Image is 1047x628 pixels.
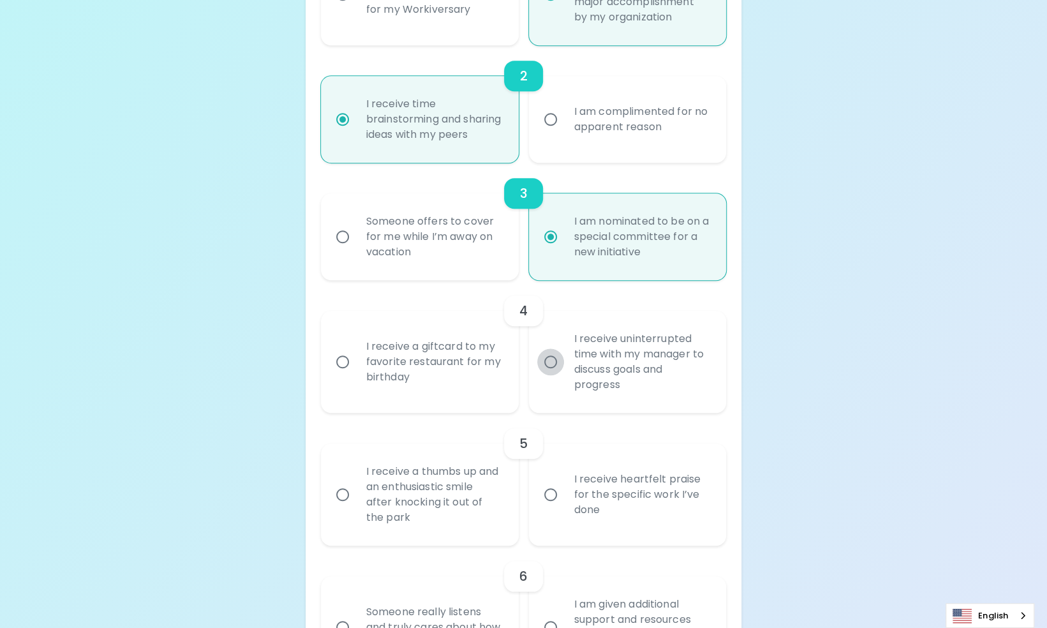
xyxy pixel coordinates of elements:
h6: 4 [519,301,528,321]
div: choice-group-check [321,163,727,280]
div: choice-group-check [321,45,727,163]
div: Someone offers to cover for me while I’m away on vacation [356,198,512,275]
div: I receive a giftcard to my favorite restaurant for my birthday [356,324,512,400]
aside: Language selected: English [946,603,1034,628]
div: I receive uninterrupted time with my manager to discuss goals and progress [564,316,720,408]
h6: 3 [519,183,527,204]
a: English [946,604,1034,627]
div: I am complimented for no apparent reason [564,89,720,150]
div: Language [946,603,1034,628]
h6: 2 [519,66,527,86]
div: choice-group-check [321,280,727,413]
h6: 6 [519,566,528,587]
div: I am nominated to be on a special committee for a new initiative [564,198,720,275]
div: I receive time brainstorming and sharing ideas with my peers [356,81,512,158]
div: I receive a thumbs up and an enthusiastic smile after knocking it out of the park [356,449,512,541]
div: choice-group-check [321,413,727,546]
h6: 5 [519,433,528,454]
div: I receive heartfelt praise for the specific work I’ve done [564,456,720,533]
